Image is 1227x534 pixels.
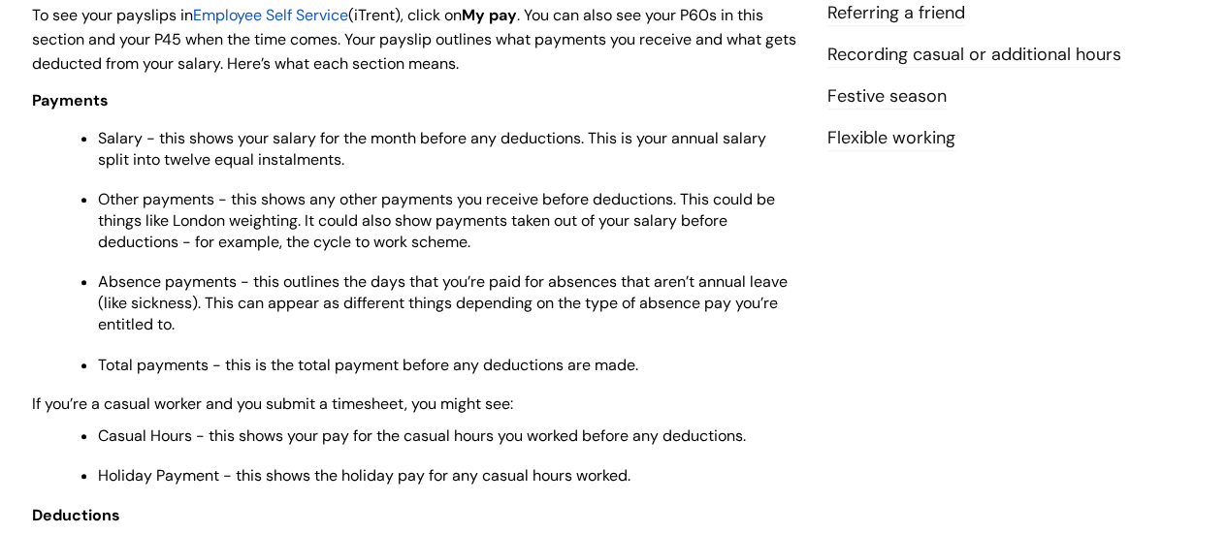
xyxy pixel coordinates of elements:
[827,43,1121,68] a: Recording casual or additional hours
[827,84,947,110] a: Festive season
[98,128,766,170] span: Salary - this shows your salary for the month before any deductions. This is your annual salary s...
[462,5,517,25] span: My pay
[827,126,955,151] a: Flexible working
[32,90,109,110] span: Payments
[98,425,746,446] span: Casual Hours - this shows your pay for the casual hours you worked before any deductions.
[348,5,462,25] span: (iTrent), click on
[98,465,630,486] span: Holiday Payment - this shows the holiday pay for any casual hours worked.
[98,355,638,375] span: Total payments - this is the total payment before any deductions are made.
[32,505,120,525] span: Deductions
[32,5,193,25] span: To see your payslips in
[827,1,965,26] a: Referring a friend
[193,5,348,25] a: Employee Self Service
[32,5,796,74] span: . You can also see your P60s in this section and your P45 when the time comes. Your payslip outli...
[32,393,513,414] span: If you’re a casual worker and you submit a timesheet, you might see:
[98,189,775,252] span: Other payments - this shows any other payments you receive before deductions. This could be thing...
[98,271,788,334] span: Absence payments - this outlines the days that you’re paid for absences that aren’t annual leave ...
